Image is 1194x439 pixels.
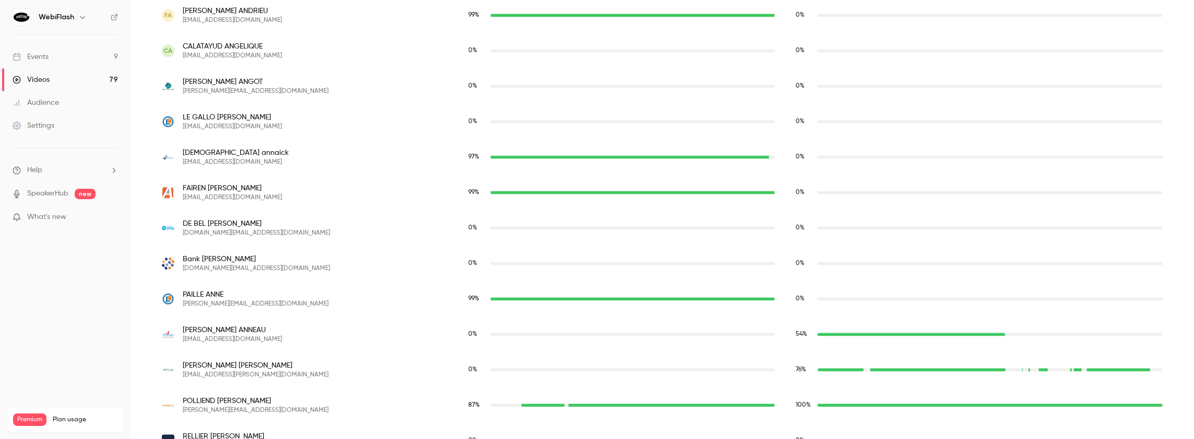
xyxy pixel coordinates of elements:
div: afairen@activaformation.fr [151,175,1173,210]
span: Live watch time [468,330,485,339]
span: 0 % [796,47,805,54]
img: activaformation.fr [162,186,174,199]
span: [DOMAIN_NAME][EMAIL_ADDRESS][DOMAIN_NAME] [183,264,330,273]
div: comptabilite@queven.leclerc [151,104,1173,139]
span: Live watch time [468,294,485,303]
img: clayens.com [162,399,174,411]
div: rse@marcelpoil.fr [151,33,1173,68]
span: 0 % [796,12,805,18]
span: [EMAIL_ADDRESS][DOMAIN_NAME] [183,193,282,202]
div: Videos [13,75,50,85]
span: Bank [PERSON_NAME] [183,254,330,264]
span: Live watch time [468,223,485,233]
span: 0 % [796,83,805,89]
div: clement.angot@delpharm.com [151,68,1173,104]
span: 0 % [796,225,805,231]
div: n.anneau@anvolia.com [151,316,1173,352]
div: anne-julie.polliend@clayens.com [151,387,1173,423]
span: 0 % [468,331,477,337]
span: Live watch time [468,152,485,162]
span: What's new [27,212,66,223]
span: [PERSON_NAME][EMAIL_ADDRESS][DOMAIN_NAME] [183,406,328,414]
span: 0 % [468,47,477,54]
span: LE GALLO [PERSON_NAME] [183,112,282,123]
img: delpharm.com [162,80,174,92]
span: Plan usage [53,416,117,424]
span: DE BEL [PERSON_NAME] [183,218,330,229]
span: FAIREN [PERSON_NAME] [183,183,282,193]
img: queven.leclerc [162,115,174,128]
span: 0 % [796,189,805,196]
span: 0 % [468,260,477,266]
div: anne.bank@etfr.eurofins.com [151,246,1173,281]
span: Help [27,165,42,176]
span: Live watch time [468,10,485,20]
span: Live watch time [468,400,485,410]
span: 100 % [796,402,811,408]
span: 0 % [796,154,805,160]
span: Replay watch time [796,294,812,303]
span: [PERSON_NAME][EMAIL_ADDRESS][DOMAIN_NAME] [183,87,328,95]
span: Premium [13,413,46,426]
span: [DEMOGRAPHIC_DATA] annaick [183,148,289,158]
div: a.perrault@soflux.fr [151,352,1173,387]
span: [PERSON_NAME] [PERSON_NAME] [183,360,328,371]
div: Audience [13,97,59,108]
span: 0 % [796,118,805,125]
span: 0 % [796,296,805,302]
img: soflux.fr [162,363,174,376]
span: 87 % [468,402,480,408]
img: ianesco.fr [162,151,174,163]
span: Live watch time [468,46,485,55]
span: Live watch time [468,188,485,197]
span: Replay watch time [796,46,812,55]
span: Replay watch time [796,152,812,162]
span: new [75,189,96,199]
span: CALATAYUD ANGELIQUE [183,41,282,52]
span: [EMAIL_ADDRESS][PERSON_NAME][DOMAIN_NAME] [183,371,328,379]
span: Replay watch time [796,81,812,91]
span: Replay watch time [796,259,812,268]
span: FA [164,10,172,20]
span: Replay watch time [796,223,812,233]
span: Live watch time [468,365,485,374]
span: Live watch time [468,81,485,91]
iframe: Noticeable Trigger [105,213,118,222]
div: anne.de_bel@asn.com [151,210,1173,246]
span: 0 % [468,118,477,125]
span: 97 % [468,154,479,160]
span: [EMAIL_ADDRESS][DOMAIN_NAME] [183,158,289,166]
span: 0 % [468,367,477,373]
span: [PERSON_NAME] ANDRIEU [183,6,282,16]
div: Events [13,52,49,62]
img: asn.com [162,222,174,234]
span: 99 % [468,296,479,302]
span: 99 % [468,189,479,196]
span: 0 % [796,260,805,266]
span: Replay watch time [796,400,812,410]
div: a.pape@ianesco.fr [151,139,1173,175]
span: Replay watch time [796,330,812,339]
span: [EMAIL_ADDRESS][DOMAIN_NAME] [183,52,282,60]
img: blaye.leclerc [162,292,174,305]
span: Replay watch time [796,117,812,126]
span: CA [164,46,173,55]
span: 0 % [468,225,477,231]
span: [EMAIL_ADDRESS][DOMAIN_NAME] [183,335,282,344]
span: POLLIEND [PERSON_NAME] [183,396,328,406]
span: [PERSON_NAME] ANGOT [183,77,328,87]
span: Live watch time [468,117,485,126]
img: anvolia.com [162,328,174,340]
img: etfr.eurofins.com [162,257,174,270]
div: Settings [13,120,54,131]
span: [PERSON_NAME] ANNEAU [183,325,282,335]
li: help-dropdown-opener [13,165,118,176]
span: [EMAIL_ADDRESS][DOMAIN_NAME] [183,123,282,131]
span: 99 % [468,12,479,18]
a: SpeakerHub [27,188,68,199]
span: 0 % [468,83,477,89]
div: anne.paille@blaye.leclerc [151,281,1173,316]
span: Replay watch time [796,10,812,20]
img: WebiFlash [13,9,30,26]
span: 76 % [796,367,806,373]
